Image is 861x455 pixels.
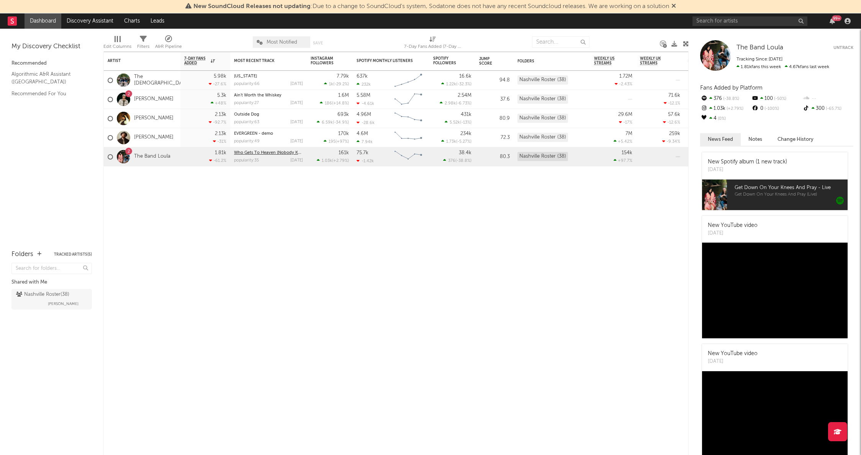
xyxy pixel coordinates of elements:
button: Save [313,41,323,45]
div: ( ) [324,82,349,86]
div: 7.94k [357,139,373,144]
button: Untrack [833,44,853,52]
a: Ain't Worth the Whiskey [234,93,282,98]
span: -32.3 % [457,82,470,86]
div: 7-Day Fans Added (7-Day Fans Added) [404,42,462,51]
span: 6.59k [322,121,333,125]
div: popularity: 66 [234,82,260,86]
div: -31 % [213,139,226,144]
div: 5.3k [217,93,226,98]
div: 29.6M [618,112,632,117]
div: Nashville Roster (38) [517,152,568,161]
span: 5.52k [450,121,460,125]
div: -9.34 % [662,139,680,144]
div: -- [802,94,853,104]
div: 1.81k [215,150,226,155]
div: Nashville Roster (38) [517,133,568,142]
div: ( ) [443,158,471,163]
div: -61.2 % [209,158,226,163]
button: Notes [741,133,770,146]
input: Search... [532,36,589,48]
span: Get Down On Your Knees And Pray - Live [735,183,848,192]
div: A&R Pipeline [155,42,182,51]
div: [DATE] [290,101,303,105]
span: -65.7 % [825,107,841,111]
span: +2.79 % [725,107,743,111]
div: [DATE] [290,120,303,124]
div: -1.42k [357,158,374,163]
div: +97.7 % [614,158,632,163]
a: [US_STATE] [234,74,257,78]
div: +48 % [211,101,226,106]
span: 1.03k [322,159,332,163]
div: Jump Score [479,57,498,66]
div: Edit Columns [103,33,131,55]
button: Tracked Artists(5) [54,253,92,256]
div: Filters [137,42,149,51]
div: 57.6k [668,112,680,117]
a: The Band Loula [737,44,783,52]
div: Outside Dog [234,113,303,117]
span: 1.81k fans this week [737,65,781,69]
a: [PERSON_NAME] [134,115,174,122]
span: -38.8 % [457,159,470,163]
div: 5.58M [357,93,370,98]
span: -5.27 % [457,140,470,144]
a: Recommended For You [11,90,84,98]
div: A&R Pipeline [155,33,182,55]
div: -28.6k [357,120,375,125]
div: 16.6k [459,74,471,79]
span: -38.8 % [722,97,739,101]
div: 75.7k [357,150,368,155]
div: popularity: 63 [234,120,259,124]
div: -92.7 % [209,120,226,125]
div: 259k [669,131,680,136]
div: Spotify Followers [433,56,460,65]
div: 80.9 [479,114,510,123]
a: Outside Dog [234,113,259,117]
a: Nashville Roster(38)[PERSON_NAME] [11,289,92,310]
div: Who Gets To Heaven (Nobody Knows) [234,151,303,155]
div: Shared with Me [11,278,92,287]
div: 161k [339,150,349,155]
div: [DATE] [708,166,787,174]
div: Edit Columns [103,42,131,51]
span: +14.8 % [333,101,348,106]
a: Leads [145,13,170,29]
a: Who Gets To Heaven (Nobody Knows) [234,151,310,155]
div: 1.72M [619,74,632,79]
a: The [DEMOGRAPHIC_DATA] [134,74,190,87]
div: ( ) [317,158,349,163]
span: -50 % [773,97,786,101]
span: Dismiss [671,3,676,10]
span: Fans Added by Platform [700,85,763,91]
div: ( ) [324,139,349,144]
div: -2.43 % [615,82,632,86]
span: New SoundCloud Releases not updating [193,3,311,10]
a: The Band Loula [134,153,170,160]
span: Weekly US Streams [594,56,621,65]
div: Nashville Roster (38) [517,75,568,85]
span: 0 % [717,117,726,121]
svg: Chart title [391,128,426,147]
div: New YouTube video [708,222,758,230]
span: -6.73 % [457,101,470,106]
span: -34.9 % [334,121,348,125]
div: [DATE] [708,358,758,365]
div: Nashville Roster ( 38 ) [16,290,69,299]
div: New YouTube video [708,350,758,358]
div: 7.79k [337,74,349,79]
span: -29.2 % [334,82,348,86]
div: 170k [338,131,349,136]
div: [DATE] [708,230,758,237]
div: 7M [625,131,632,136]
div: 99 + [832,15,841,21]
input: Search for folders... [11,263,92,274]
div: 2.13k [215,131,226,136]
input: Search for artists [692,16,807,26]
div: ( ) [441,139,471,144]
span: The Band Loula [737,44,783,51]
span: -13 % [461,121,470,125]
a: [PERSON_NAME] [134,96,174,103]
div: 38.4k [459,150,471,155]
